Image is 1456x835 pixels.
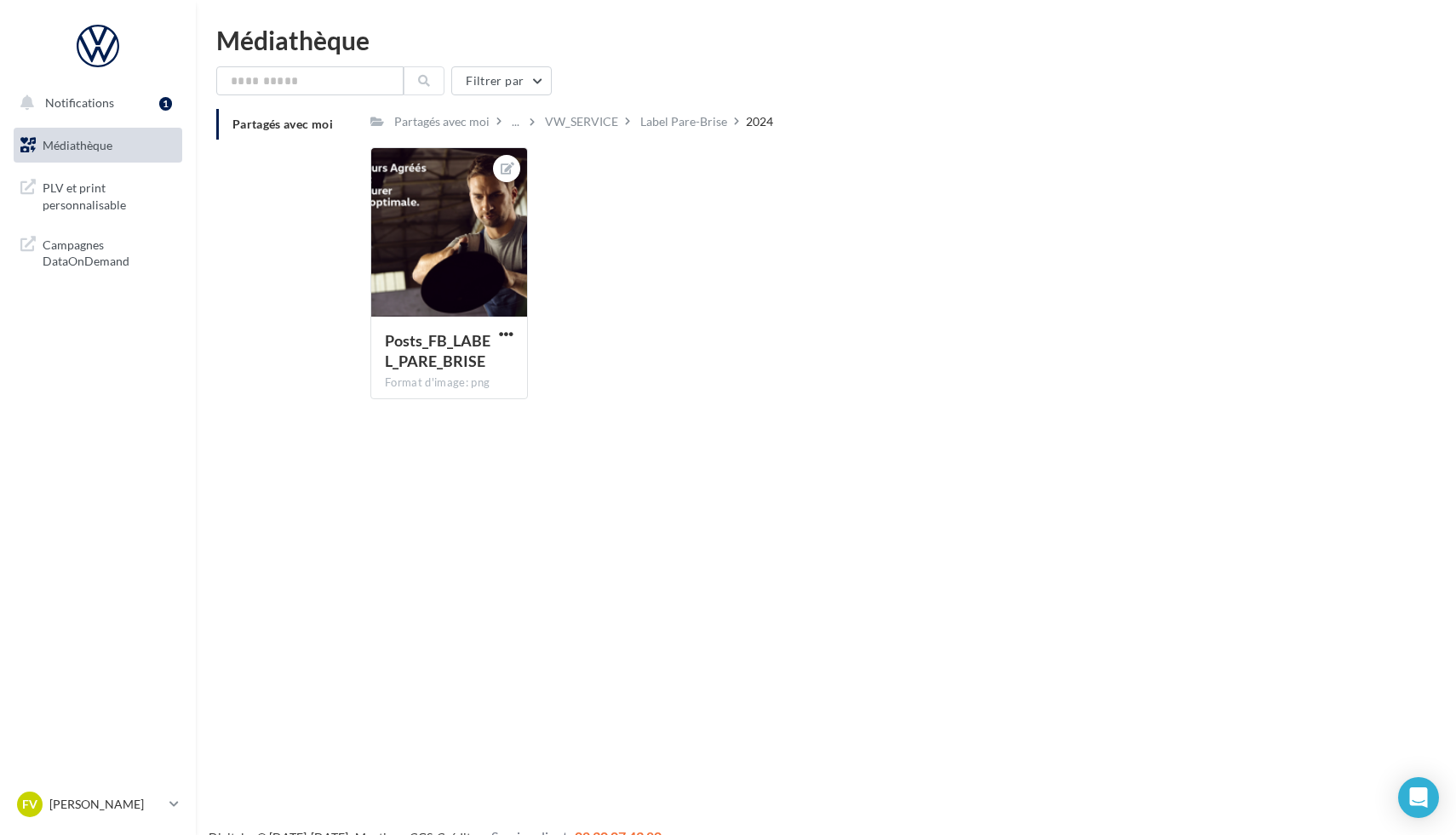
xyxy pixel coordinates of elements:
[508,110,523,134] div: ...
[746,113,773,130] div: 2024
[385,331,490,370] span: Posts_FB_LABEL_PARE_BRISE
[159,97,172,111] div: 1
[640,113,727,130] div: Label Pare-Brise
[545,113,618,130] div: VW_SERVICE
[43,138,112,152] span: Médiathèque
[10,128,186,163] a: Médiathèque
[22,796,37,813] span: FV
[394,113,490,130] div: Partagés avec moi
[385,375,513,391] div: Format d'image: png
[14,788,182,821] a: FV [PERSON_NAME]
[10,169,186,220] a: PLV et print personnalisable
[43,176,175,213] span: PLV et print personnalisable
[10,85,179,121] button: Notifications 1
[45,95,114,110] span: Notifications
[10,226,186,277] a: Campagnes DataOnDemand
[232,117,333,131] span: Partagés avec moi
[451,66,552,95] button: Filtrer par
[216,27,1436,53] div: Médiathèque
[49,796,163,813] p: [PERSON_NAME]
[1398,777,1439,818] div: Open Intercom Messenger
[43,233,175,270] span: Campagnes DataOnDemand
